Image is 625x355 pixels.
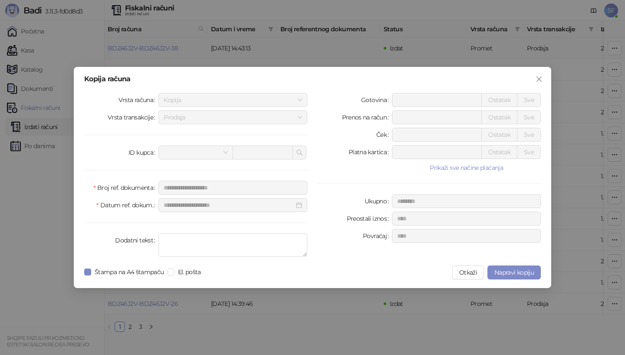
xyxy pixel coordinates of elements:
[517,145,541,159] button: Sve
[365,194,392,208] label: Ukupno
[349,145,392,159] label: Platna kartica
[481,145,517,159] button: Ostatak
[363,229,392,243] label: Povraćaj
[481,128,517,142] button: Ostatak
[128,146,158,159] label: ID kupca
[108,110,159,124] label: Vrsta transakcije
[494,269,534,276] span: Napravi kopiju
[96,198,158,212] label: Datum ref. dokum.
[164,93,302,106] span: Kopija
[517,93,541,107] button: Sve
[481,110,517,124] button: Ostatak
[118,93,159,107] label: Vrsta računa
[158,181,307,195] input: Broj ref. dokumenta
[115,233,158,247] label: Dodatni tekst
[517,110,541,124] button: Sve
[487,265,541,279] button: Napravi kopiju
[93,181,158,195] label: Broj ref. dokumenta
[164,200,294,210] input: Datum ref. dokum.
[452,265,484,279] button: Otkaži
[517,128,541,142] button: Sve
[532,72,546,86] button: Close
[174,267,204,277] span: El. pošta
[392,163,541,173] button: Prikaži sve načine plaćanja
[347,212,392,226] label: Preostali iznos
[342,110,392,124] label: Prenos na račun
[158,233,307,257] textarea: Dodatni tekst
[376,128,392,142] label: Ček
[84,76,541,83] div: Kopija računa
[361,93,392,107] label: Gotovina
[536,76,543,83] span: close
[481,93,517,107] button: Ostatak
[532,76,546,83] span: Zatvori
[164,111,302,124] span: Prodaja
[91,267,168,277] span: Štampa na A4 štampaču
